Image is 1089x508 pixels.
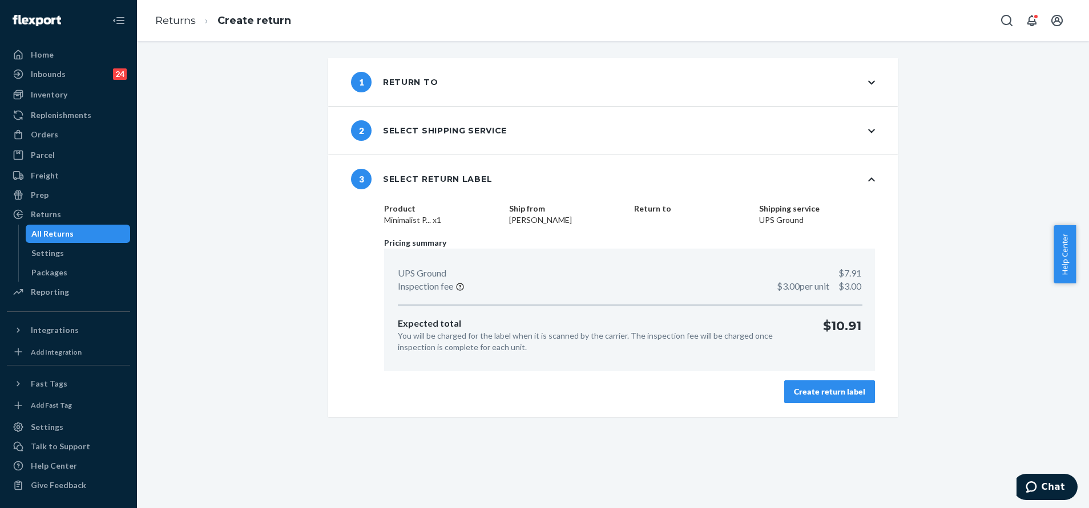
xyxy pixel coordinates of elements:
[31,149,55,161] div: Parcel
[26,263,131,282] a: Packages
[26,225,131,243] a: All Returns
[351,120,507,141] div: Select shipping service
[7,476,130,494] button: Give Feedback
[759,203,875,214] dt: Shipping service
[7,166,130,185] a: Freight
[777,280,861,293] p: $3.00
[351,169,372,189] span: 3
[31,247,64,259] div: Settings
[31,170,59,181] div: Freight
[838,267,861,280] p: $7.91
[634,203,750,214] dt: Return to
[398,317,805,330] p: Expected total
[31,460,77,472] div: Help Center
[31,209,61,220] div: Returns
[113,68,127,80] div: 24
[351,120,372,141] span: 2
[31,441,90,452] div: Talk to Support
[107,9,130,32] button: Close Navigation
[31,324,79,336] div: Integrations
[351,72,438,92] div: Return to
[217,14,291,27] a: Create return
[31,286,69,298] div: Reporting
[384,237,875,249] p: Pricing summary
[7,46,130,64] a: Home
[7,283,130,301] a: Reporting
[823,317,861,353] p: $10.91
[509,214,625,226] dd: [PERSON_NAME]
[31,378,67,389] div: Fast Tags
[1046,9,1068,32] button: Open account menu
[384,203,500,214] dt: Product
[794,386,865,397] div: Create return label
[1021,9,1043,32] button: Open notifications
[31,129,58,140] div: Orders
[777,281,829,291] span: $3.00 per unit
[7,65,130,83] a: Inbounds24
[7,146,130,164] a: Parcel
[7,418,130,436] a: Settings
[7,375,130,393] button: Fast Tags
[7,106,130,124] a: Replenishments
[31,49,54,60] div: Home
[398,280,453,293] p: Inspection fee
[31,89,67,100] div: Inventory
[31,479,86,491] div: Give Feedback
[759,214,875,226] dd: UPS Ground
[31,421,63,433] div: Settings
[7,186,130,204] a: Prep
[31,68,66,80] div: Inbounds
[995,9,1018,32] button: Open Search Box
[155,14,196,27] a: Returns
[7,437,130,456] button: Talk to Support
[31,267,67,278] div: Packages
[7,125,130,144] a: Orders
[7,397,130,414] a: Add Fast Tag
[7,344,130,360] a: Add Integration
[7,205,130,223] a: Returns
[7,321,130,339] button: Integrations
[351,169,492,189] div: Select return label
[13,15,61,26] img: Flexport logo
[384,214,500,226] dd: Minimalist P... x1
[31,109,91,121] div: Replenishments
[146,4,300,38] ol: breadcrumbs
[31,228,74,239] div: All Returns
[398,267,446,280] p: UPS Ground
[784,380,875,403] button: Create return label
[7,457,130,475] a: Help Center
[398,330,805,353] p: You will be charged for the label when it is scanned by the carrier. The inspection fee will be c...
[31,189,49,201] div: Prep
[509,203,625,214] dt: Ship from
[31,347,82,357] div: Add Integration
[1017,474,1078,502] iframe: Opens a widget where you can chat to one of our agents
[351,72,372,92] span: 1
[1054,225,1076,283] button: Help Center
[26,244,131,262] a: Settings
[7,86,130,104] a: Inventory
[31,400,72,410] div: Add Fast Tag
